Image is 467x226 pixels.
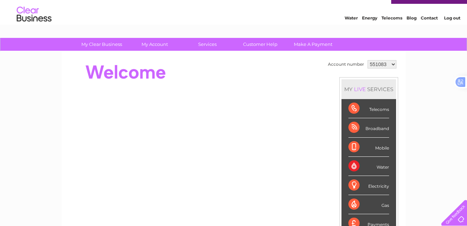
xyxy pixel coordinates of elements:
div: Broadband [348,118,389,137]
a: Blog [406,30,417,35]
div: Electricity [348,176,389,195]
a: Make A Payment [284,38,342,51]
a: Services [179,38,236,51]
a: My Clear Business [73,38,130,51]
div: Telecoms [348,99,389,118]
div: Gas [348,195,389,214]
a: Contact [421,30,438,35]
td: Account number [326,58,366,70]
a: Telecoms [381,30,402,35]
img: logo.png [16,18,52,39]
div: MY SERVICES [341,79,396,99]
div: Mobile [348,138,389,157]
a: Water [345,30,358,35]
a: Energy [362,30,377,35]
a: My Account [126,38,183,51]
div: Clear Business is a trading name of Verastar Limited (registered in [GEOGRAPHIC_DATA] No. 3667643... [70,4,398,34]
a: Customer Help [232,38,289,51]
a: 0333 014 3131 [336,3,384,12]
div: LIVE [353,86,367,92]
div: Water [348,157,389,176]
a: Log out [444,30,460,35]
